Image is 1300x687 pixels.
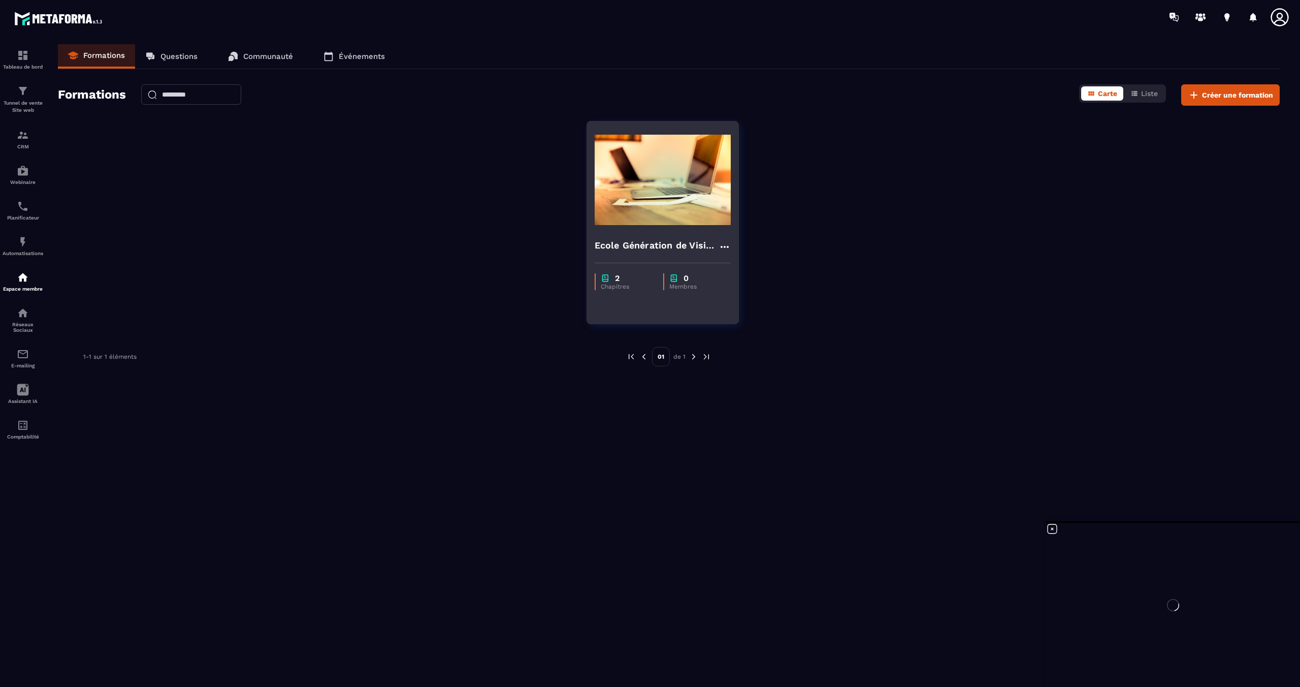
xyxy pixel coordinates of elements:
img: automations [17,271,29,284]
a: Assistant IA [3,376,43,412]
p: Chapitres [601,283,653,290]
a: social-networksocial-networkRéseaux Sociaux [3,299,43,340]
p: Communauté [243,52,293,61]
img: next [689,352,698,361]
p: Espace membre [3,286,43,292]
img: next [702,352,711,361]
button: Créer une formation [1181,84,1280,106]
a: formationformationTableau de bord [3,42,43,77]
p: Tunnel de vente Site web [3,100,43,114]
img: social-network [17,307,29,319]
p: CRM [3,144,43,149]
img: logo [14,9,106,28]
img: formation [17,129,29,141]
a: Formations [58,44,135,69]
a: automationsautomationsWebinaire [3,157,43,193]
a: Événements [313,44,395,69]
img: prev [627,352,636,361]
span: Créer une formation [1202,90,1273,100]
span: Liste [1141,89,1158,98]
img: automations [17,236,29,248]
p: E-mailing [3,363,43,368]
h4: Ecole Génération de Visionnaires [595,238,719,253]
p: Formations [83,51,125,60]
p: Webinaire [3,179,43,185]
p: Comptabilité [3,434,43,440]
img: chapter [669,273,678,283]
a: automationsautomationsAutomatisations [3,228,43,264]
p: Tableau de bord [3,64,43,70]
a: Communauté [218,44,303,69]
a: formationformationCRM [3,121,43,157]
p: Réseaux Sociaux [3,322,43,333]
img: formation [17,85,29,97]
a: formationformationTunnel de vente Site web [3,77,43,121]
a: schedulerschedulerPlanificateur [3,193,43,228]
p: Questions [160,52,198,61]
button: Liste [1124,86,1164,101]
img: formation [17,49,29,61]
button: Carte [1081,86,1123,101]
a: formation-backgroundEcole Génération de Visionnaireschapter2Chapitreschapter0Membres [587,121,752,337]
p: Événements [339,52,385,61]
img: scheduler [17,200,29,212]
p: Membres [669,283,721,290]
p: de 1 [673,353,686,361]
img: chapter [601,273,610,283]
img: accountant [17,419,29,431]
img: automations [17,165,29,177]
h2: Formations [58,84,126,106]
p: 0 [684,273,689,283]
img: prev [639,352,648,361]
p: 1-1 sur 1 éléments [83,353,137,360]
p: Assistant IA [3,398,43,404]
a: accountantaccountantComptabilité [3,412,43,447]
p: Planificateur [3,215,43,221]
span: Carte [1098,89,1117,98]
a: Questions [135,44,208,69]
img: email [17,348,29,360]
a: emailemailE-mailing [3,340,43,376]
p: Automatisations [3,251,43,256]
img: formation-background [595,129,731,231]
p: 01 [652,347,670,366]
p: 2 [615,273,620,283]
a: automationsautomationsEspace membre [3,264,43,299]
